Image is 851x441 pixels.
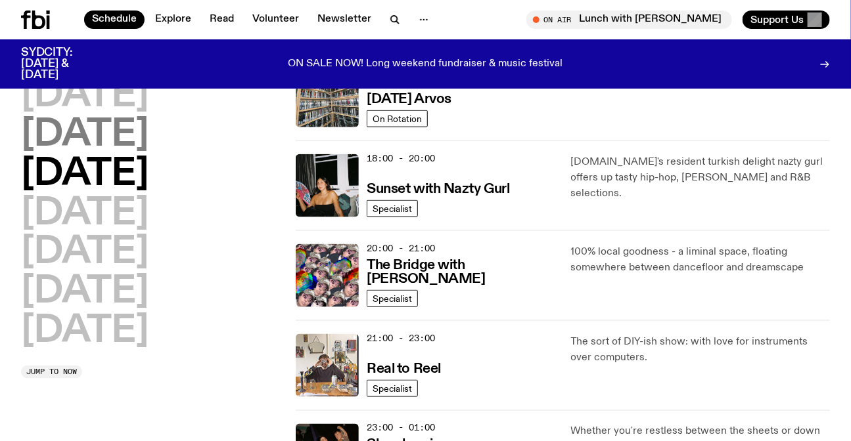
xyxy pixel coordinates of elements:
[367,360,441,376] a: Real to Reel
[571,244,830,276] p: 100% local goodness - a liminal space, floating somewhere between dancefloor and dreamscape
[367,93,451,106] h3: [DATE] Arvos
[21,196,149,232] button: [DATE]
[310,10,379,29] a: Newsletter
[367,180,509,196] a: Sunset with Nazty Gurl
[373,203,412,213] span: Specialist
[367,422,435,434] span: 23:00 - 01:00
[526,10,732,29] button: On AirLunch with [PERSON_NAME]
[147,10,199,29] a: Explore
[21,366,82,379] button: Jump to now
[21,117,149,154] button: [DATE]
[367,200,418,217] a: Specialist
[21,156,149,193] button: [DATE]
[21,77,149,114] button: [DATE]
[244,10,307,29] a: Volunteer
[367,152,435,165] span: 18:00 - 20:00
[373,114,422,123] span: On Rotation
[367,290,418,307] a: Specialist
[367,259,555,286] h3: The Bridge with [PERSON_NAME]
[21,234,149,271] button: [DATE]
[750,14,804,26] span: Support Us
[21,47,105,81] h3: SYDCITY: [DATE] & [DATE]
[21,313,149,350] button: [DATE]
[21,274,149,310] button: [DATE]
[367,110,428,127] a: On Rotation
[367,362,441,376] h3: Real to Reel
[367,332,435,345] span: 21:00 - 23:00
[571,334,830,366] p: The sort of DIY-ish show: with love for instruments over computers.
[743,10,830,29] button: Support Us
[296,334,359,397] img: Jasper Craig Adams holds a vintage camera to his eye, obscuring his face. He is wearing a grey ju...
[367,380,418,397] a: Specialist
[296,64,359,127] img: A corner shot of the fbi music library
[26,368,77,375] span: Jump to now
[367,182,509,196] h3: Sunset with Nazty Gurl
[373,293,412,303] span: Specialist
[367,90,451,106] a: [DATE] Arvos
[571,154,830,201] p: [DOMAIN_NAME]'s resident turkish delight nazty gurl offers up tasty hip-hop, [PERSON_NAME] and R&...
[367,242,435,255] span: 20:00 - 21:00
[288,58,563,70] p: ON SALE NOW! Long weekend fundraiser & music festival
[84,10,145,29] a: Schedule
[373,383,412,393] span: Specialist
[202,10,242,29] a: Read
[367,256,555,286] a: The Bridge with [PERSON_NAME]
